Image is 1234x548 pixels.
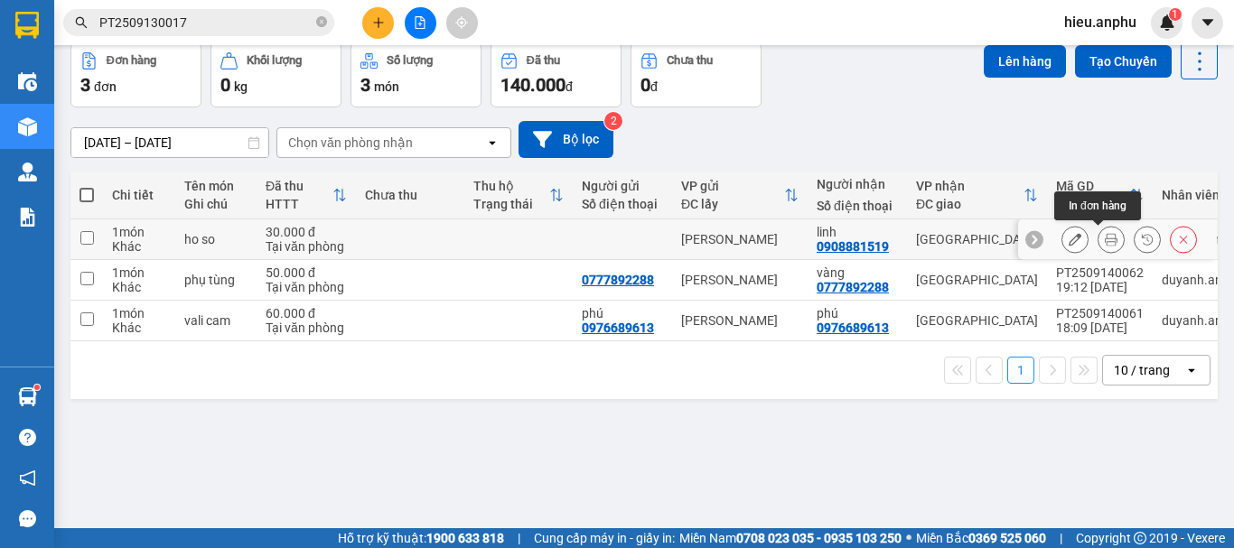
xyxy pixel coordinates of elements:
[170,118,274,137] span: CHƯA CƯỚC :
[184,273,248,287] div: phụ tùng
[582,320,654,335] div: 0976689613
[257,172,356,219] th: Toggle SortBy
[170,114,358,139] div: 70.000
[19,429,36,446] span: question-circle
[916,273,1038,287] div: [GEOGRAPHIC_DATA]
[112,280,166,294] div: Khác
[19,469,36,487] span: notification
[817,177,898,191] div: Người nhận
[640,74,650,96] span: 0
[266,179,332,193] div: Đã thu
[485,135,500,150] svg: open
[968,531,1046,545] strong: 0369 525 060
[817,225,898,239] div: linh
[1056,265,1144,280] div: PT2509140062
[604,112,622,130] sup: 2
[667,54,713,67] div: Chưa thu
[173,78,356,103] div: 0978501943
[907,172,1047,219] th: Toggle SortBy
[351,42,481,107] button: Số lượng3món
[184,197,248,211] div: Ghi chú
[631,42,762,107] button: Chưa thu0đ
[266,280,347,294] div: Tại văn phòng
[18,117,37,136] img: warehouse-icon
[112,306,166,320] div: 1 món
[266,320,347,335] div: Tại văn phòng
[18,72,37,91] img: warehouse-icon
[266,197,332,211] div: HTTT
[1050,11,1151,33] span: hieu.anphu
[534,528,675,548] span: Cung cấp máy in - giấy in:
[266,306,347,320] div: 60.000 đ
[414,16,426,29] span: file-add
[107,54,156,67] div: Đơn hàng
[34,385,40,390] sup: 1
[15,12,39,39] img: logo-vxr
[266,239,347,254] div: Tại văn phòng
[519,121,613,158] button: Bộ lọc
[19,510,36,527] span: message
[1169,8,1182,21] sup: 1
[316,14,327,32] span: close-circle
[1075,45,1172,78] button: Tạo Chuyến
[1159,14,1175,31] img: icon-new-feature
[112,239,166,254] div: Khác
[70,42,201,107] button: Đơn hàng3đơn
[1060,528,1062,548] span: |
[1056,306,1144,320] div: PT2509140061
[650,79,658,94] span: đ
[473,197,549,211] div: Trạng thái
[672,172,808,219] th: Toggle SortBy
[916,313,1038,328] div: [GEOGRAPHIC_DATA]
[15,56,160,78] div: hs Công
[1061,226,1089,253] div: Sửa đơn hàng
[288,134,413,152] div: Chọn văn phòng nhận
[916,197,1024,211] div: ĐC giao
[18,387,37,406] img: warehouse-icon
[94,79,117,94] span: đơn
[220,74,230,96] span: 0
[582,306,663,320] div: phú
[916,232,1038,246] div: [GEOGRAPHIC_DATA]
[916,179,1024,193] div: VP nhận
[817,306,898,320] div: phú
[18,163,37,181] img: warehouse-icon
[80,74,90,96] span: 3
[527,54,560,67] div: Đã thu
[112,225,166,239] div: 1 món
[15,15,43,34] span: Gửi:
[1184,363,1199,377] svg: open
[173,56,356,78] div: nở
[362,7,394,39] button: plus
[266,225,347,239] div: 30.000 đ
[681,273,799,287] div: [PERSON_NAME]
[473,179,549,193] div: Thu hộ
[247,54,302,67] div: Khối lượng
[906,534,911,542] span: ⚪️
[184,232,248,246] div: ho so
[15,15,160,56] div: [PERSON_NAME]
[1007,357,1034,384] button: 1
[266,265,347,280] div: 50.000 đ
[1054,191,1141,220] div: In đơn hàng
[338,528,504,548] span: Hỗ trợ kỹ thuật:
[681,179,784,193] div: VP gửi
[374,79,399,94] span: món
[18,208,37,227] img: solution-icon
[1200,14,1216,31] span: caret-down
[582,273,654,287] div: 0777892288
[500,74,566,96] span: 140.000
[681,313,799,328] div: [PERSON_NAME]
[112,265,166,280] div: 1 món
[679,528,902,548] span: Miền Nam
[1056,280,1144,294] div: 19:12 [DATE]
[184,313,248,328] div: vali cam
[1134,532,1146,544] span: copyright
[365,188,455,202] div: Chưa thu
[1114,361,1170,379] div: 10 / trang
[71,128,268,157] input: Select a date range.
[234,79,248,94] span: kg
[566,79,573,94] span: đ
[372,16,385,29] span: plus
[817,320,889,335] div: 0976689613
